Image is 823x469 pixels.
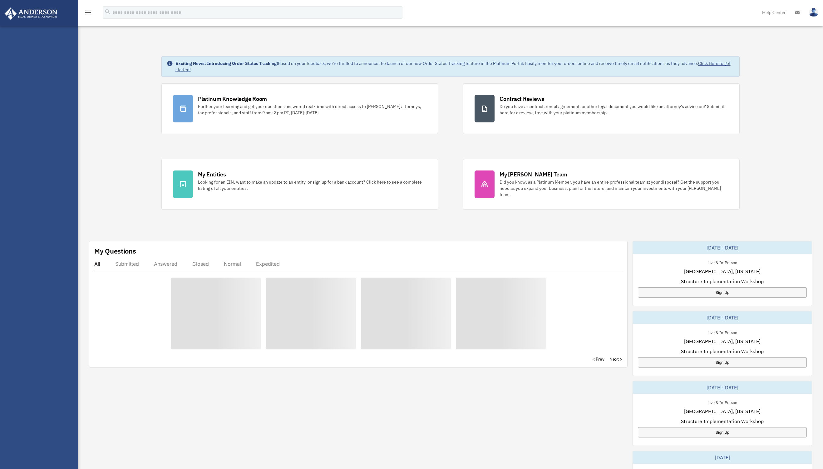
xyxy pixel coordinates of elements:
[115,261,139,267] div: Submitted
[198,179,426,191] div: Looking for an EIN, want to make an update to an entity, or sign up for a bank account? Click her...
[633,311,812,324] div: [DATE]-[DATE]
[684,407,761,415] span: [GEOGRAPHIC_DATA], [US_STATE]
[633,241,812,254] div: [DATE]-[DATE]
[192,261,209,267] div: Closed
[681,417,764,425] span: Structure Implementation Workshop
[500,103,728,116] div: Do you have a contract, rental agreement, or other legal document you would like an attorney's ad...
[809,8,818,17] img: User Pic
[681,348,764,355] span: Structure Implementation Workshop
[175,61,278,66] strong: Exciting News: Introducing Order Status Tracking!
[161,159,438,210] a: My Entities Looking for an EIN, want to make an update to an entity, or sign up for a bank accoun...
[154,261,177,267] div: Answered
[463,159,740,210] a: My [PERSON_NAME] Team Did you know, as a Platinum Member, you have an entire professional team at...
[638,357,807,368] a: Sign Up
[638,427,807,437] a: Sign Up
[463,83,740,134] a: Contract Reviews Do you have a contract, rental agreement, or other legal document you would like...
[500,170,567,178] div: My [PERSON_NAME] Team
[104,8,111,15] i: search
[702,329,742,335] div: Live & In-Person
[3,7,59,20] img: Anderson Advisors Platinum Portal
[161,83,438,134] a: Platinum Knowledge Room Further your learning and get your questions answered real-time with dire...
[500,179,728,198] div: Did you know, as a Platinum Member, you have an entire professional team at your disposal? Get th...
[175,60,735,73] div: Based on your feedback, we're thrilled to announce the launch of our new Order Status Tracking fe...
[94,246,136,256] div: My Questions
[94,261,100,267] div: All
[224,261,241,267] div: Normal
[198,103,426,116] div: Further your learning and get your questions answered real-time with direct access to [PERSON_NAM...
[702,399,742,405] div: Live & In-Person
[84,11,92,16] a: menu
[684,338,761,345] span: [GEOGRAPHIC_DATA], [US_STATE]
[681,278,764,285] span: Structure Implementation Workshop
[500,95,544,103] div: Contract Reviews
[638,287,807,298] a: Sign Up
[609,356,622,362] a: Next >
[198,170,226,178] div: My Entities
[84,9,92,16] i: menu
[198,95,267,103] div: Platinum Knowledge Room
[684,268,761,275] span: [GEOGRAPHIC_DATA], [US_STATE]
[633,381,812,394] div: [DATE]-[DATE]
[256,261,280,267] div: Expedited
[702,259,742,265] div: Live & In-Person
[175,61,731,72] a: Click Here to get started!
[633,451,812,464] div: [DATE]
[592,356,604,362] a: < Prev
